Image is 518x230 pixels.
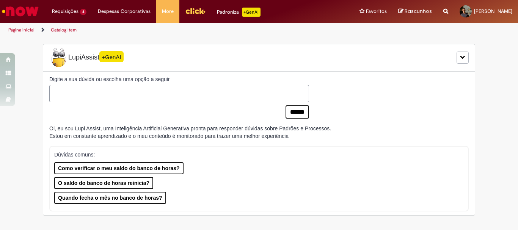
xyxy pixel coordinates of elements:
div: Padroniza [217,8,261,17]
span: Rascunhos [405,8,432,15]
span: 4 [80,9,86,15]
img: Lupi [49,48,68,67]
span: +GenAI [99,51,124,62]
span: Despesas Corporativas [98,8,151,15]
button: Como verificar o meu saldo do banco de horas? [54,162,184,174]
img: ServiceNow [1,4,40,19]
div: Oi, eu sou Lupi Assist, uma Inteligência Artificial Generativa pronta para responder dúvidas sobr... [49,125,331,140]
p: Dúvidas comuns: [54,151,458,158]
span: Requisições [52,8,78,15]
span: More [162,8,174,15]
span: LupiAssist [49,48,124,67]
span: [PERSON_NAME] [474,8,512,14]
span: Favoritos [366,8,387,15]
a: Catalog Item [51,27,77,33]
a: Página inicial [8,27,35,33]
div: LupiLupiAssist+GenAI [43,44,475,71]
button: Quando fecha o mês no banco de horas? [54,192,166,204]
ul: Trilhas de página [6,23,340,37]
button: O saldo do banco de horas reinicia? [54,177,153,189]
img: click_logo_yellow_360x200.png [185,5,206,17]
a: Rascunhos [398,8,432,15]
p: +GenAi [242,8,261,17]
label: Digite a sua dúvida ou escolha uma opção a seguir [49,75,309,83]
